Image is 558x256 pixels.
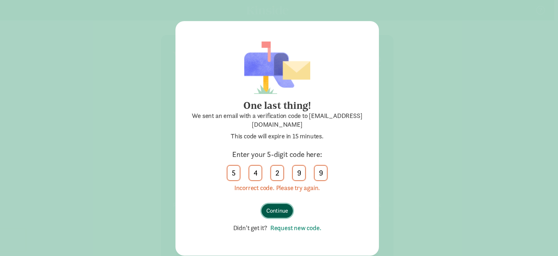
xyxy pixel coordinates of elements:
p: This code will expire in 15 minutes. [190,132,364,141]
div: Enter your 5-digit code here: [190,149,364,159]
p: Didn't get it? [190,224,364,232]
a: Request new code. [267,224,322,232]
div: One last thing! [190,100,364,111]
p: Incorrect code. Please try again. [190,184,364,192]
button: Continue [262,204,293,218]
p: We sent an email with a verification code to [EMAIL_ADDRESS][DOMAIN_NAME] [190,111,364,129]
